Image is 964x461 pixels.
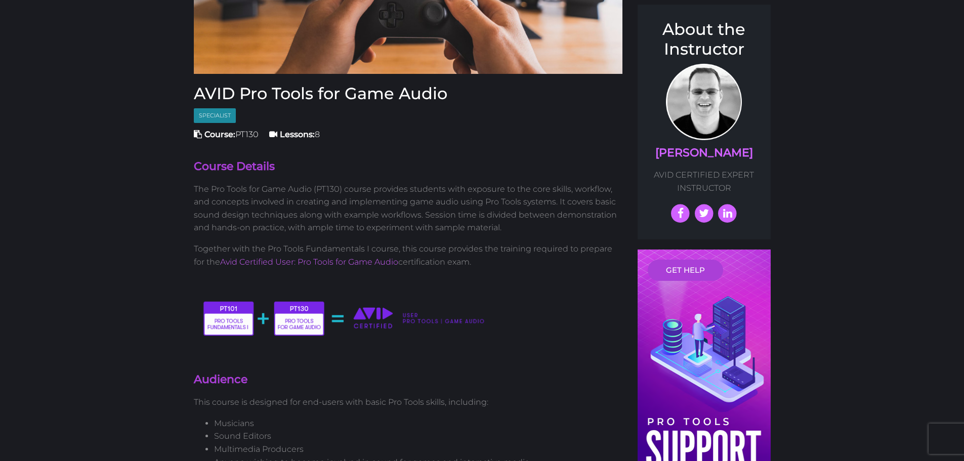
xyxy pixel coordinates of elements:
p: AVID CERTIFIED EXPERT INSTRUCTOR [648,169,761,194]
li: Sound Editors [214,430,623,443]
a: Avid Certified User: Pro Tools for Game Audio [220,257,398,267]
h3: AVID Pro Tools for Game Audio [194,84,623,103]
li: Musicians [214,417,623,430]
a: [PERSON_NAME] [655,146,753,159]
h4: Course Details [194,159,623,175]
span: 8 [269,130,320,139]
h4: Audience [194,372,623,388]
a: GET HELP [648,260,723,281]
img: PT-Game-User-certification-path.png [194,276,494,367]
span: PT130 [194,130,259,139]
strong: Course: [204,130,235,139]
p: This course is designed for end-users with basic Pro Tools skills, including: [194,396,623,409]
span: Specialist [194,108,236,123]
h3: About the Instructor [648,20,761,59]
img: Prof. Scott [666,64,742,140]
li: Multimedia Producers [214,443,623,456]
p: The Pro Tools for Game Audio (PT130) course provides students with exposure to the core skills, w... [194,183,623,234]
p: Together with the Pro Tools Fundamentals I course, this course provides the training required to ... [194,242,623,268]
strong: Lessons: [280,130,315,139]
